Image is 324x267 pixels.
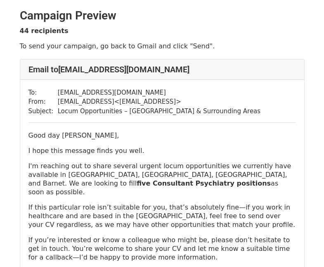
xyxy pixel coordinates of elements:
[283,227,324,267] iframe: Chat Widget
[28,236,296,262] p: If you’re interested or know a colleague who might be, please don’t hesitate to get in touch. You...
[20,42,305,50] p: To send your campaign, go back to Gmail and click "Send".
[28,203,296,229] p: If this particular role isn’t suitable for you, that’s absolutely fine—if you work in healthcare ...
[28,146,296,155] p: I hope this message finds you well.
[28,64,296,74] h4: Email to [EMAIL_ADDRESS][DOMAIN_NAME]
[58,107,260,116] td: Locum Opportunities – [GEOGRAPHIC_DATA] & Surrounding Areas
[58,88,260,98] td: [EMAIL_ADDRESS][DOMAIN_NAME]
[20,27,69,35] strong: 44 recipients
[137,179,271,187] strong: five Consultant Psychiatry positions
[28,162,296,196] p: I'm reaching out to share several urgent locum opportunities we currently have available in [GEOG...
[28,97,58,107] td: From:
[28,88,58,98] td: To:
[28,107,58,116] td: Subject:
[20,9,305,23] h2: Campaign Preview
[28,131,296,140] p: Good day [PERSON_NAME],
[58,97,260,107] td: [EMAIL_ADDRESS] < [EMAIL_ADDRESS] >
